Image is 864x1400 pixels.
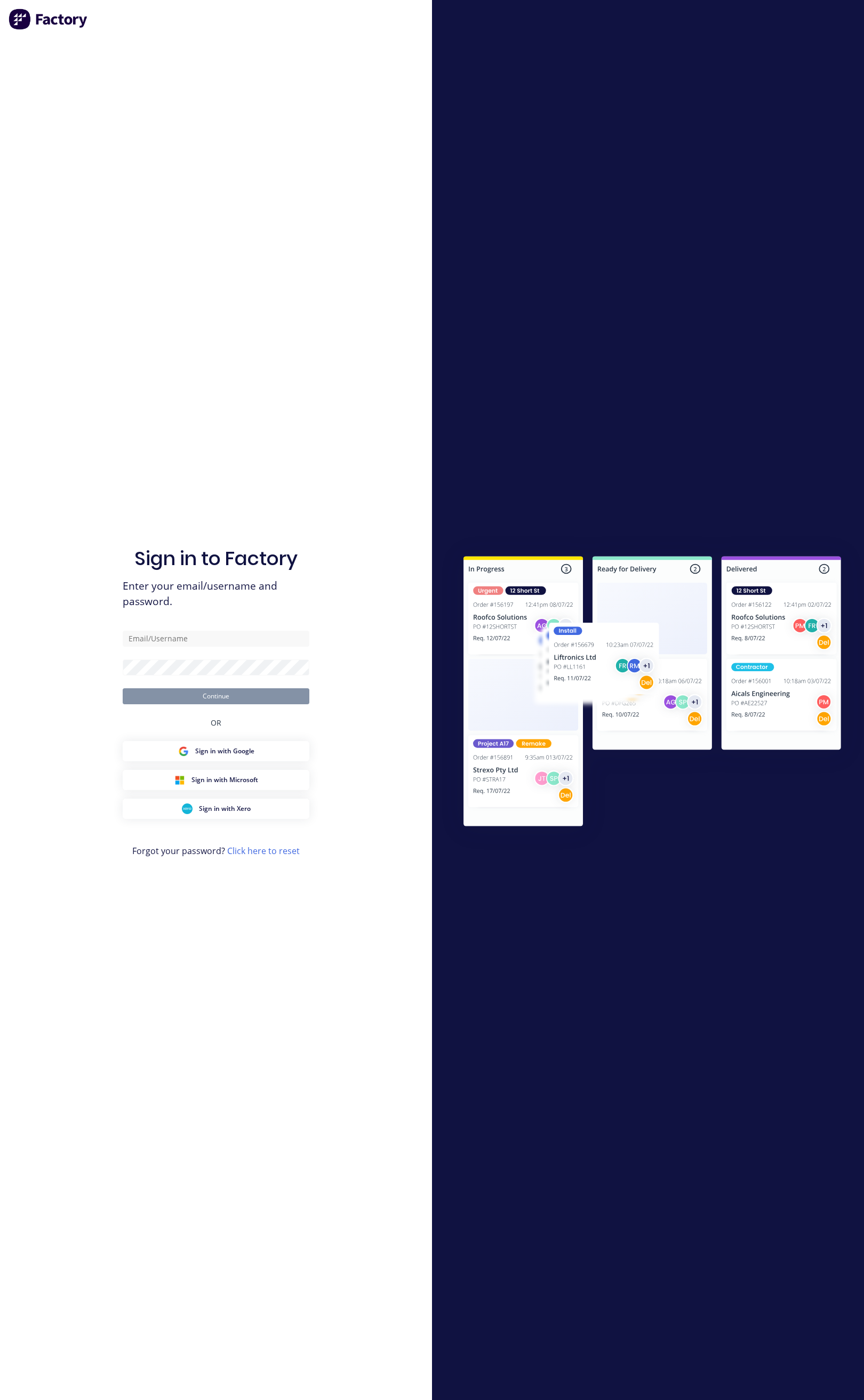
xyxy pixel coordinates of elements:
img: Factory [9,9,89,30]
input: Email/Username [123,631,309,647]
img: Google Sign in [178,746,189,757]
img: Xero Sign in [182,803,193,814]
button: Continue [123,688,309,704]
h1: Sign in to Factory [134,547,298,570]
button: Google Sign inSign in with Google [123,741,309,761]
span: Forgot your password? [132,844,300,857]
img: Microsoft Sign in [174,775,185,785]
div: OR [211,704,221,741]
img: Sign in [441,535,864,851]
a: Click here to reset [227,845,300,857]
button: Microsoft Sign inSign in with Microsoft [123,770,309,790]
span: Sign in with Microsoft [191,775,258,785]
span: Enter your email/username and password. [123,578,309,609]
span: Sign in with Xero [199,804,251,814]
span: Sign in with Google [195,746,254,756]
button: Xero Sign inSign in with Xero [123,799,309,819]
